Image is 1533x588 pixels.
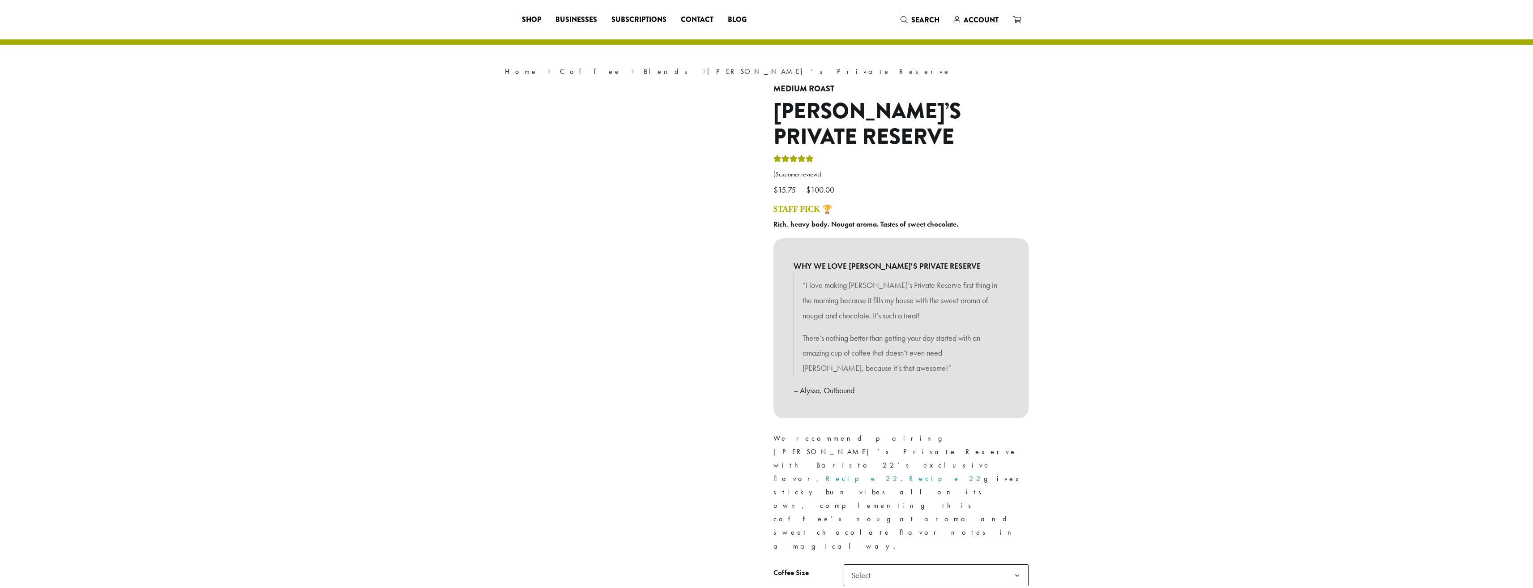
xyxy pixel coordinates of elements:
[803,330,999,376] p: There’s nothing better than getting your day started with an amazing cup of coffee that doesn’t e...
[773,205,832,214] a: STAFF PICK 🏆
[505,67,538,76] a: Home
[560,67,621,76] a: Coffee
[681,14,713,26] span: Contact
[893,13,947,27] a: Search
[773,170,1029,179] a: (5customer reviews)
[773,567,844,579] label: Coffee Size
[806,185,837,195] bdi: 100.00
[611,14,666,26] span: Subscriptions
[826,474,901,483] a: Recipe 22
[909,474,984,483] a: Recipe 22
[515,13,548,27] a: Shop
[800,185,804,195] span: –
[773,99,1029,150] h1: [PERSON_NAME]’s Private Reserve
[775,171,779,178] span: 5
[773,84,1029,94] h4: Medium Roast
[522,14,541,26] span: Shop
[911,15,939,25] span: Search
[848,567,880,584] span: Select
[773,185,778,195] span: $
[728,14,747,26] span: Blog
[794,383,1008,398] p: – Alyssa, Outbound
[555,14,597,26] span: Businesses
[505,66,1029,77] nav: Breadcrumb
[794,258,1008,274] b: WHY WE LOVE [PERSON_NAME]'S PRIVATE RESERVE
[773,432,1029,553] p: We recommend pairing [PERSON_NAME]’s Private Reserve with Barista 22’s exclusive flavor, . gives ...
[773,219,958,229] b: Rich, heavy body. Nougat aroma. Tastes of sweet chocolate.
[703,63,706,77] span: ›
[844,564,1029,586] span: Select
[806,185,811,195] span: $
[547,63,551,77] span: ›
[631,63,634,77] span: ›
[803,278,999,323] p: “I love making [PERSON_NAME]’s Private Reserve first thing in the morning because it fills my hou...
[773,154,814,167] div: Rated 5.00 out of 5
[773,185,798,195] bdi: 15.75
[964,15,999,25] span: Account
[644,67,693,76] a: Blends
